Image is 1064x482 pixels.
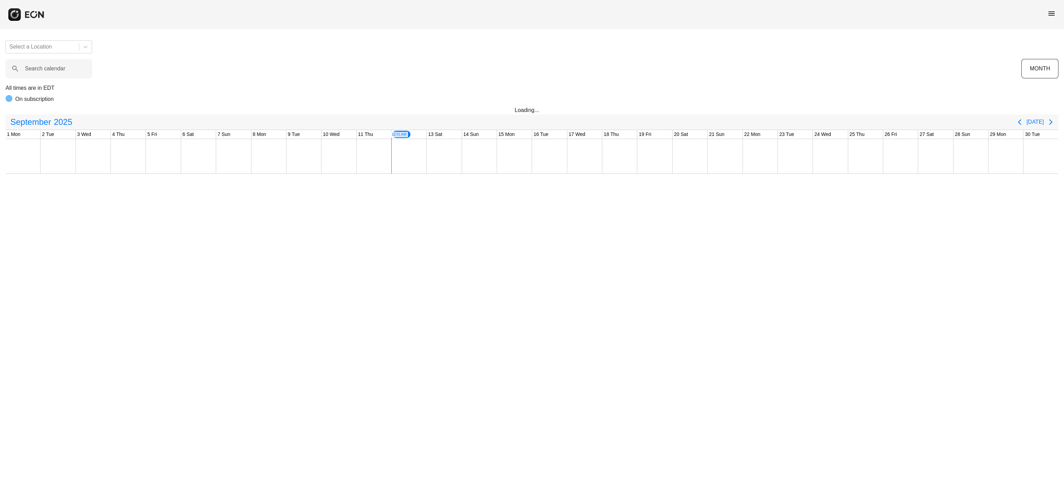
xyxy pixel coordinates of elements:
[392,130,411,139] div: 12 Fri
[111,130,126,139] div: 4 Thu
[25,64,65,73] label: Search calendar
[497,130,516,139] div: 15 Mon
[1047,9,1056,18] span: menu
[181,130,195,139] div: 6 Sat
[1027,116,1044,128] button: [DATE]
[743,130,762,139] div: 22 Mon
[216,130,232,139] div: 7 Sun
[41,130,55,139] div: 2 Tue
[76,130,92,139] div: 3 Wed
[357,130,374,139] div: 11 Thu
[427,130,443,139] div: 13 Sat
[1021,59,1058,78] button: MONTH
[567,130,587,139] div: 17 Wed
[146,130,158,139] div: 5 Fri
[848,130,866,139] div: 25 Thu
[6,130,22,139] div: 1 Mon
[954,130,972,139] div: 28 Sun
[515,106,549,114] div: Loading...
[321,130,341,139] div: 10 Wed
[883,130,898,139] div: 26 Fri
[918,130,935,139] div: 27 Sat
[988,130,1008,139] div: 29 Mon
[532,130,550,139] div: 16 Tue
[673,130,689,139] div: 20 Sat
[602,130,620,139] div: 18 Thu
[1044,115,1058,129] button: Next page
[6,84,1058,92] p: All times are in EDT
[813,130,832,139] div: 24 Wed
[1013,115,1027,129] button: Previous page
[15,95,54,103] p: On subscription
[708,130,726,139] div: 21 Sun
[6,115,77,129] button: September2025
[637,130,653,139] div: 19 Fri
[1023,130,1041,139] div: 30 Tue
[778,130,796,139] div: 23 Tue
[9,115,52,129] span: September
[462,130,480,139] div: 14 Sun
[251,130,268,139] div: 8 Mon
[52,115,73,129] span: 2025
[286,130,301,139] div: 9 Tue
